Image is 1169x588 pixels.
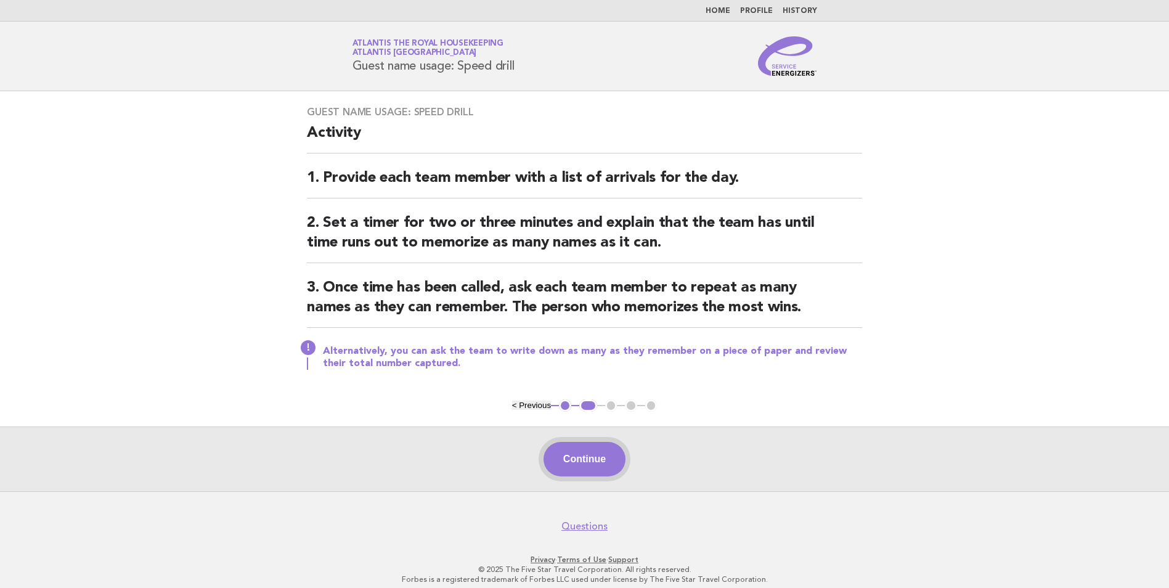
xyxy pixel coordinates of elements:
[307,123,862,153] h2: Activity
[783,7,817,15] a: History
[352,49,477,57] span: Atlantis [GEOGRAPHIC_DATA]
[559,399,571,412] button: 1
[323,345,862,370] p: Alternatively, you can ask the team to write down as many as they remember on a piece of paper an...
[307,278,862,328] h2: 3. Once time has been called, ask each team member to repeat as many names as they can remember. ...
[208,574,962,584] p: Forbes is a registered trademark of Forbes LLC used under license by The Five Star Travel Corpora...
[307,168,862,198] h2: 1. Provide each team member with a list of arrivals for the day.
[758,36,817,76] img: Service Energizers
[307,106,862,118] h3: Guest name usage: Speed drill
[531,555,555,564] a: Privacy
[561,520,608,533] a: Questions
[579,399,597,412] button: 2
[208,565,962,574] p: © 2025 The Five Star Travel Corporation. All rights reserved.
[557,555,606,564] a: Terms of Use
[208,555,962,565] p: · ·
[608,555,638,564] a: Support
[740,7,773,15] a: Profile
[352,39,503,57] a: Atlantis the Royal HousekeepingAtlantis [GEOGRAPHIC_DATA]
[544,442,625,476] button: Continue
[352,40,515,72] h1: Guest name usage: Speed drill
[512,401,551,410] button: < Previous
[307,213,862,263] h2: 2. Set a timer for two or three minutes and explain that the team has until time runs out to memo...
[706,7,730,15] a: Home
